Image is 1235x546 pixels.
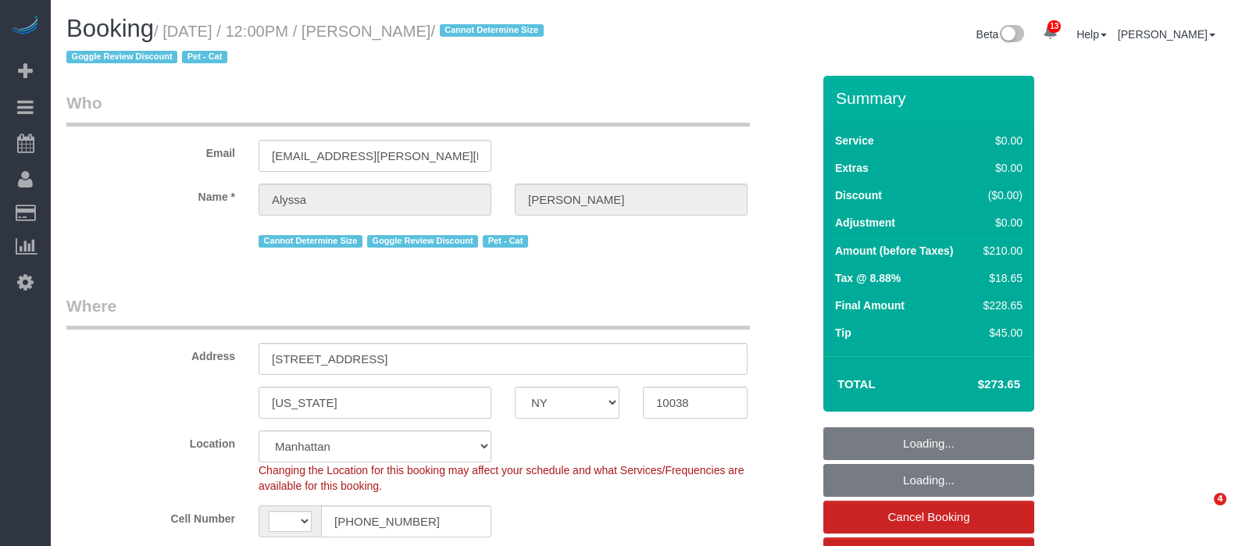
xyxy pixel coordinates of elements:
[259,235,362,248] span: Cannot Determine Size
[321,505,491,537] input: Cell Number
[55,430,247,451] label: Location
[835,325,851,341] label: Tip
[259,387,491,419] input: City
[977,215,1023,230] div: $0.00
[977,243,1023,259] div: $210.00
[55,505,247,526] label: Cell Number
[66,294,750,330] legend: Where
[835,215,895,230] label: Adjustment
[55,343,247,364] label: Address
[66,23,548,66] small: / [DATE] / 12:00PM / [PERSON_NAME]
[931,378,1020,391] h4: $273.65
[977,160,1023,176] div: $0.00
[1182,493,1219,530] iframe: Intercom live chat
[976,28,1025,41] a: Beta
[440,24,544,37] span: Cannot Determine Size
[483,235,528,248] span: Pet - Cat
[835,133,874,148] label: Service
[835,298,905,313] label: Final Amount
[182,51,227,63] span: Pet - Cat
[1035,16,1065,50] a: 13
[1048,20,1061,33] span: 13
[66,91,750,127] legend: Who
[259,140,491,172] input: Email
[66,51,177,63] span: Goggle Review Discount
[977,270,1023,286] div: $18.65
[55,184,247,205] label: Name *
[823,501,1034,534] a: Cancel Booking
[977,325,1023,341] div: $45.00
[837,377,876,391] strong: Total
[977,133,1023,148] div: $0.00
[835,270,901,286] label: Tax @ 8.88%
[1214,493,1226,505] span: 4
[643,387,748,419] input: Zip Code
[9,16,41,37] img: Automaid Logo
[259,464,744,492] span: Changing the Location for this booking may affect your schedule and what Services/Frequencies are...
[835,160,869,176] label: Extras
[259,184,491,216] input: First Name
[835,187,882,203] label: Discount
[367,235,478,248] span: Goggle Review Discount
[55,140,247,161] label: Email
[66,15,154,42] span: Booking
[1118,28,1215,41] a: [PERSON_NAME]
[1076,28,1107,41] a: Help
[515,184,748,216] input: Last Name
[836,89,1026,107] h3: Summary
[998,25,1024,45] img: New interface
[835,243,953,259] label: Amount (before Taxes)
[977,187,1023,203] div: ($0.00)
[977,298,1023,313] div: $228.65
